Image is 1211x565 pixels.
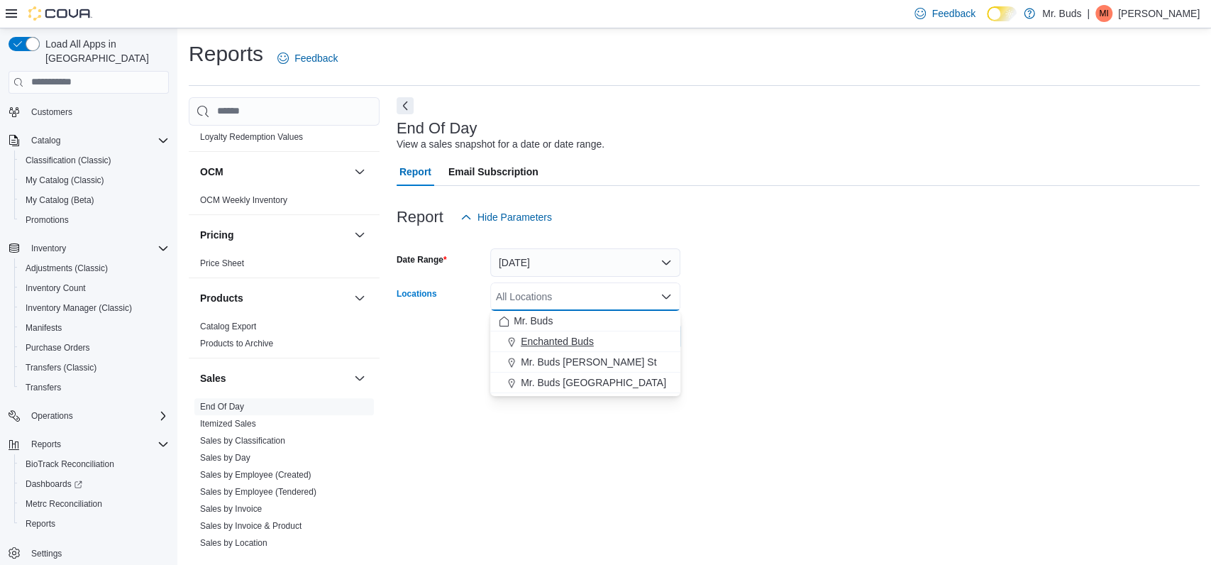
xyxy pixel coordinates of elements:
span: Sales by Employee (Tendered) [200,486,316,498]
span: Reports [26,436,169,453]
img: Cova [28,6,92,21]
button: Mr. Buds [GEOGRAPHIC_DATA] [490,373,680,393]
div: Loyalty [189,111,380,151]
span: Hide Parameters [477,210,552,224]
span: Sales by Employee (Created) [200,469,311,481]
button: Metrc Reconciliation [14,494,175,514]
span: Manifests [20,319,169,336]
h3: OCM [200,165,223,179]
span: Purchase Orders [20,339,169,356]
span: Sales by Invoice [200,503,262,515]
a: Customers [26,104,78,121]
h3: Pricing [200,228,233,242]
span: Sales by Location [200,537,267,549]
a: Catalog Export [200,322,256,331]
button: Sales [200,371,348,385]
button: My Catalog (Beta) [14,190,175,210]
button: OCM [200,165,348,179]
span: Transfers (Classic) [26,362,96,373]
button: Transfers [14,378,175,397]
a: Sales by Location [200,538,267,548]
a: Sales by Classification [200,436,285,446]
span: Inventory Count [26,282,86,294]
span: Mr. Buds [PERSON_NAME] St [521,355,656,369]
span: Catalog [26,132,169,149]
span: Adjustments (Classic) [20,260,169,277]
span: Inventory [31,243,66,254]
button: My Catalog (Classic) [14,170,175,190]
span: Transfers [20,379,169,396]
a: Reports [20,515,61,532]
span: Enchanted Buds [521,334,594,349]
span: Metrc Reconciliation [26,498,102,510]
a: Loyalty Redemption Values [200,132,303,142]
a: Products to Archive [200,339,273,349]
a: Sales by Employee (Created) [200,470,311,480]
a: Sales by Invoice & Product [200,521,302,531]
button: Reports [26,436,67,453]
label: Locations [397,288,437,300]
button: BioTrack Reconciliation [14,454,175,474]
span: Settings [31,548,62,559]
span: Itemized Sales [200,418,256,429]
span: Classification (Classic) [26,155,111,166]
span: Sales by Classification [200,435,285,446]
a: Dashboards [20,476,88,493]
span: Feedback [931,6,975,21]
span: Transfers (Classic) [20,359,169,376]
span: Email Subscription [448,158,538,186]
button: Catalog [26,132,66,149]
span: Load All Apps in [GEOGRAPHIC_DATA] [40,37,169,65]
button: Transfers (Classic) [14,358,175,378]
a: Sales by Invoice [200,504,262,514]
button: [DATE] [490,248,680,277]
span: Settings [26,544,169,561]
a: Sales by Day [200,453,250,463]
span: My Catalog (Classic) [26,175,104,186]
span: Promotions [20,212,169,229]
a: Inventory Manager (Classic) [20,300,138,317]
p: | [1087,5,1090,22]
button: Classification (Classic) [14,150,175,170]
button: Promotions [14,210,175,230]
a: Classification (Classic) [20,152,117,169]
a: Itemized Sales [200,419,256,429]
div: View a sales snapshot for a date or date range. [397,137,604,152]
span: Purchase Orders [26,342,90,353]
button: Products [351,290,368,307]
button: Pricing [351,226,368,243]
button: Operations [3,406,175,426]
span: Reports [20,515,169,532]
button: Purchase Orders [14,338,175,358]
span: Dashboards [20,476,169,493]
a: Price Sheet [200,258,244,268]
button: Products [200,291,348,305]
span: Adjustments (Classic) [26,263,108,274]
button: Inventory [3,238,175,258]
span: Inventory [26,240,169,257]
a: Purchase Orders [20,339,96,356]
span: Dashboards [26,478,82,490]
button: Pricing [200,228,348,242]
button: Close list of options [660,291,672,302]
span: Operations [26,407,169,424]
a: Dashboards [14,474,175,494]
span: My Catalog (Beta) [20,192,169,209]
span: MI [1099,5,1108,22]
div: OCM [189,192,380,214]
button: Catalog [3,131,175,150]
span: OCM Weekly Inventory [200,194,287,206]
span: BioTrack Reconciliation [20,456,169,473]
h3: Sales [200,371,226,385]
span: Report [399,158,431,186]
span: Inventory Manager (Classic) [26,302,132,314]
button: Enchanted Buds [490,331,680,352]
a: Transfers (Classic) [20,359,102,376]
span: Operations [31,410,73,422]
button: Inventory Manager (Classic) [14,298,175,318]
button: Hide Parameters [455,203,558,231]
button: OCM [351,163,368,180]
a: Manifests [20,319,67,336]
span: My Catalog (Beta) [26,194,94,206]
span: Feedback [294,51,338,65]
